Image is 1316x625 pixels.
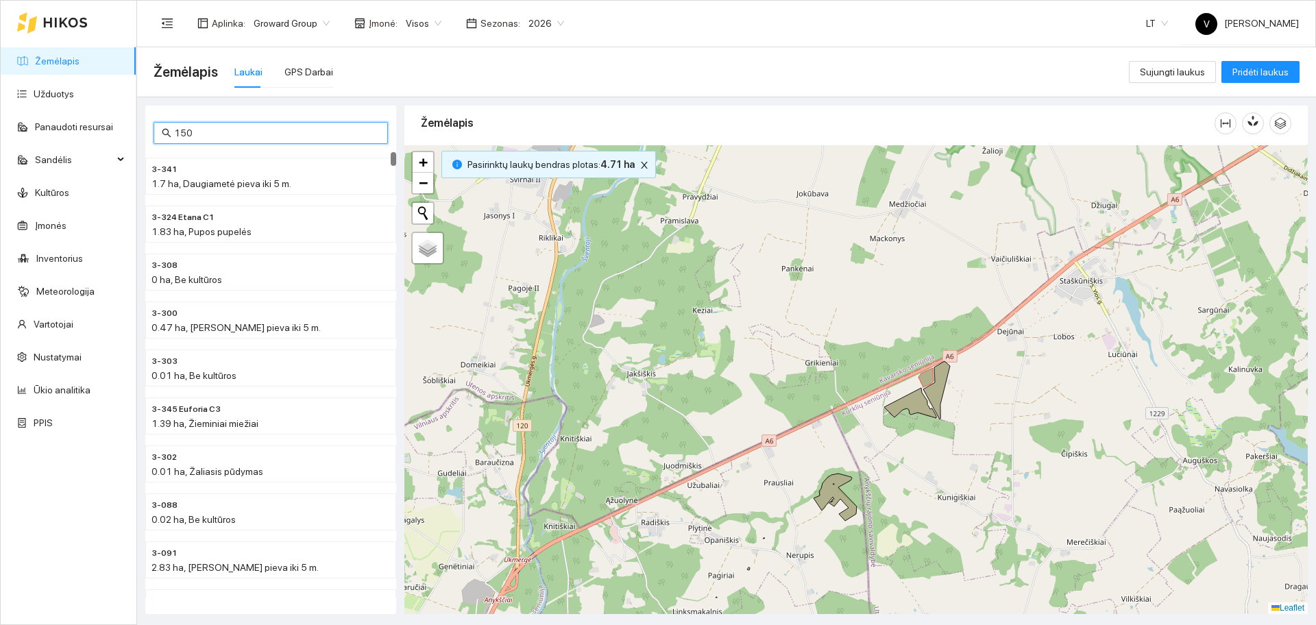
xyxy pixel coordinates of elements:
span: + [419,154,428,171]
a: Užduotys [34,88,74,99]
span: 3-303 [151,355,178,368]
span: [PERSON_NAME] [1195,18,1299,29]
a: Pridėti laukus [1221,66,1300,77]
button: Initiate a new search [413,203,433,223]
span: menu-fold [161,17,173,29]
span: 3-324 Etana C1 [151,211,215,224]
span: close [637,160,652,170]
button: Sujungti laukus [1129,61,1216,83]
span: V [1204,13,1210,35]
a: Inventorius [36,253,83,264]
input: Paieška [174,125,380,140]
button: close [636,157,653,173]
a: Panaudoti resursai [35,121,113,132]
span: 3-341 [151,163,178,176]
span: 0 ha, Be kultūros [151,274,222,285]
span: LT [1146,13,1168,34]
span: 3-300 [151,307,178,320]
span: search [162,128,171,138]
span: 3-302 [151,451,177,464]
a: Kultūros [35,187,69,198]
span: Aplinka : [212,16,245,31]
a: Nustatymai [34,352,82,363]
span: Groward Group [254,13,330,34]
a: Layers [413,233,443,263]
span: Sandėlis [35,146,113,173]
a: Leaflet [1271,603,1304,613]
span: 2026 [528,13,564,34]
span: 3-088 [151,499,178,512]
span: 0.47 ha, [PERSON_NAME] pieva iki 5 m. [151,322,321,333]
span: 3-308 [151,259,178,272]
span: column-width [1215,118,1236,129]
span: Pridėti laukus [1232,64,1289,79]
span: 0.02 ha, Be kultūros [151,514,236,525]
a: Įmonės [35,220,66,231]
span: 3-092 [151,595,177,608]
span: Sujungti laukus [1140,64,1205,79]
span: Sezonas : [480,16,520,31]
span: calendar [466,18,477,29]
a: Meteorologija [36,286,95,297]
span: Pasirinktų laukų bendras plotas : [467,157,635,172]
span: 1.39 ha, Žieminiai miežiai [151,418,258,429]
span: 0.01 ha, Be kultūros [151,370,236,381]
span: 3-091 [151,547,178,560]
span: Žemėlapis [154,61,218,83]
a: PPIS [34,417,53,428]
span: Visos [406,13,441,34]
span: 1.7 ha, Daugiametė pieva iki 5 m. [151,178,291,189]
span: − [419,174,428,191]
span: 2.83 ha, [PERSON_NAME] pieva iki 5 m. [151,562,319,573]
a: Zoom out [413,173,433,193]
button: menu-fold [154,10,181,37]
div: Laukai [234,64,263,79]
span: layout [197,18,208,29]
a: Ūkio analitika [34,384,90,395]
button: column-width [1215,112,1236,134]
span: Įmonė : [369,16,398,31]
span: 1.83 ha, Pupos pupelės [151,226,252,237]
button: Pridėti laukus [1221,61,1300,83]
b: 4.71 ha [600,159,635,170]
a: Vartotojai [34,319,73,330]
span: 3-345 Euforia C3 [151,403,221,416]
span: info-circle [452,160,462,169]
a: Žemėlapis [35,56,80,66]
div: Žemėlapis [421,103,1215,143]
a: Zoom in [413,152,433,173]
div: GPS Darbai [284,64,333,79]
a: Sujungti laukus [1129,66,1216,77]
span: 0.01 ha, Žaliasis pūdymas [151,466,263,477]
span: shop [354,18,365,29]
